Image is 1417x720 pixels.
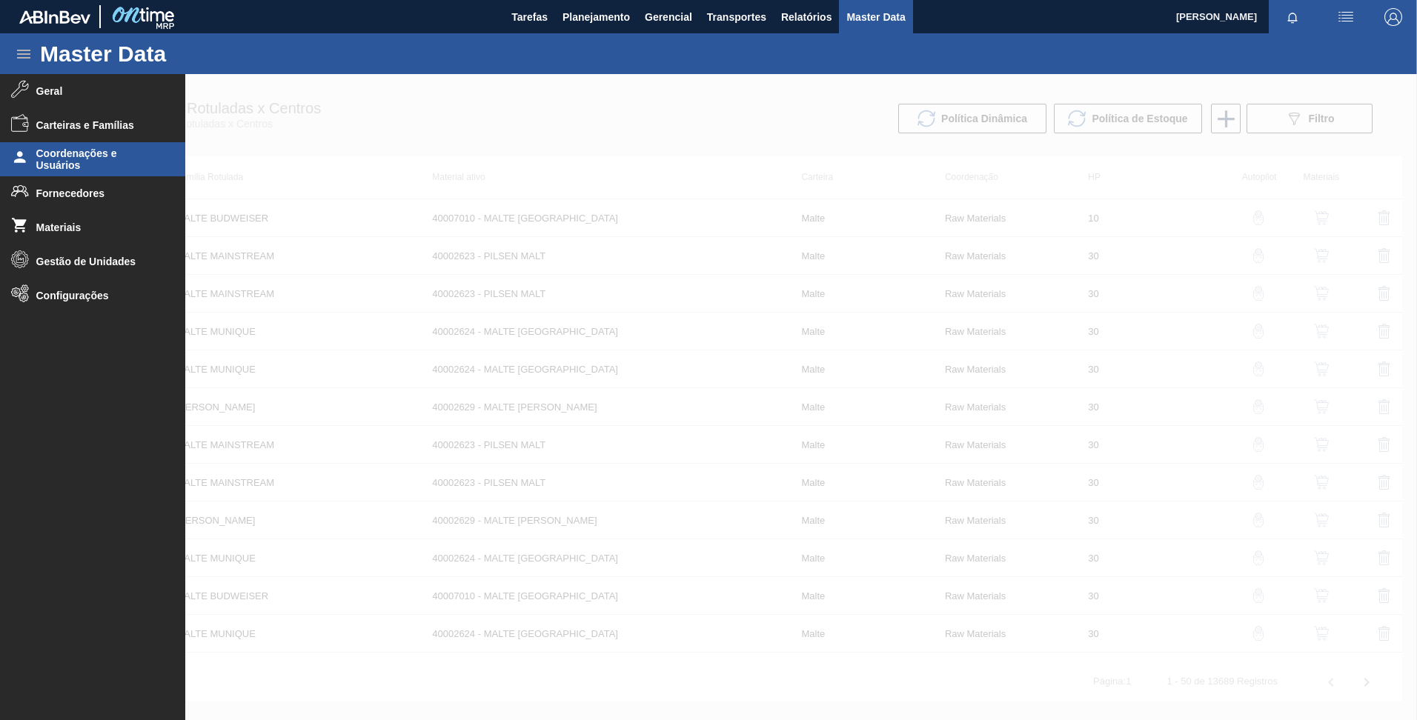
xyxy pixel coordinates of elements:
[645,8,692,26] span: Gerencial
[36,85,159,97] span: Geral
[36,147,159,171] span: Coordenações e Usuários
[1269,7,1316,27] button: Notificações
[36,221,159,233] span: Materiais
[36,256,159,267] span: Gestão de Unidades
[36,290,159,301] span: Configurações
[511,8,548,26] span: Tarefas
[563,8,630,26] span: Planejamento
[781,8,832,26] span: Relatórios
[40,45,303,62] h1: Master Data
[19,10,90,24] img: TNhmsLtSVTkK8tSr43FrP2fwEKptu5GPRR3wAAAABJRU5ErkJggg==
[1384,8,1402,26] img: Logout
[846,8,905,26] span: Master Data
[36,187,159,199] span: Fornecedores
[707,8,766,26] span: Transportes
[1337,8,1355,26] img: userActions
[36,119,159,131] span: Carteiras e Famílias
